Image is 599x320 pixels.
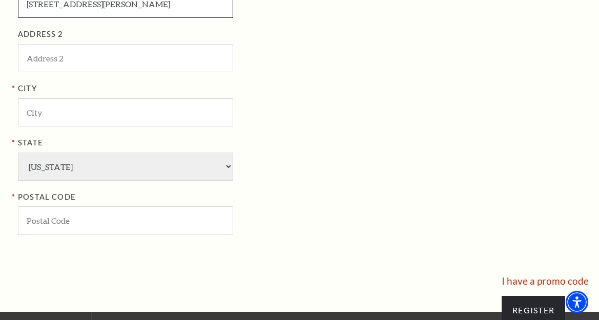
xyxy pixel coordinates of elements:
input: City [18,98,233,126]
input: ADDRESS 2 [18,44,233,72]
label: ADDRESS 2 [18,28,351,41]
label: State [18,137,351,150]
label: POSTAL CODE [18,191,351,204]
input: POSTAL CODE [18,206,233,234]
label: City [18,82,351,95]
div: Accessibility Menu [566,291,588,313]
a: I have a promo code [502,275,589,287]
